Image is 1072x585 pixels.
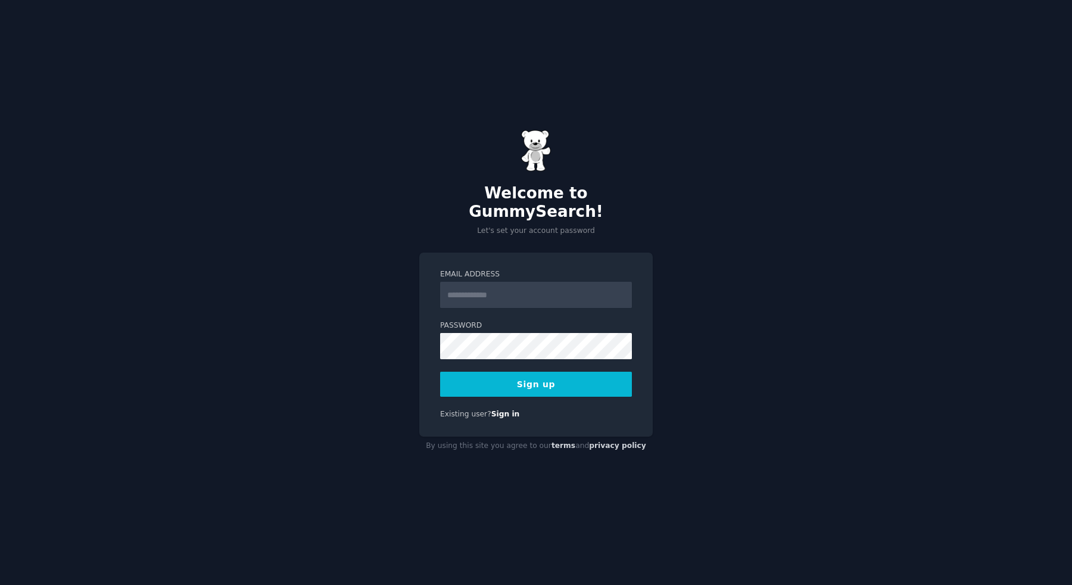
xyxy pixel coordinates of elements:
p: Let's set your account password [419,226,653,237]
h2: Welcome to GummySearch! [419,184,653,222]
a: privacy policy [589,441,646,450]
label: Email Address [440,269,632,280]
img: Gummy Bear [521,130,551,172]
label: Password [440,320,632,331]
a: Sign in [491,410,520,418]
div: By using this site you agree to our and [419,437,653,456]
a: terms [551,441,575,450]
button: Sign up [440,372,632,397]
span: Existing user? [440,410,491,418]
